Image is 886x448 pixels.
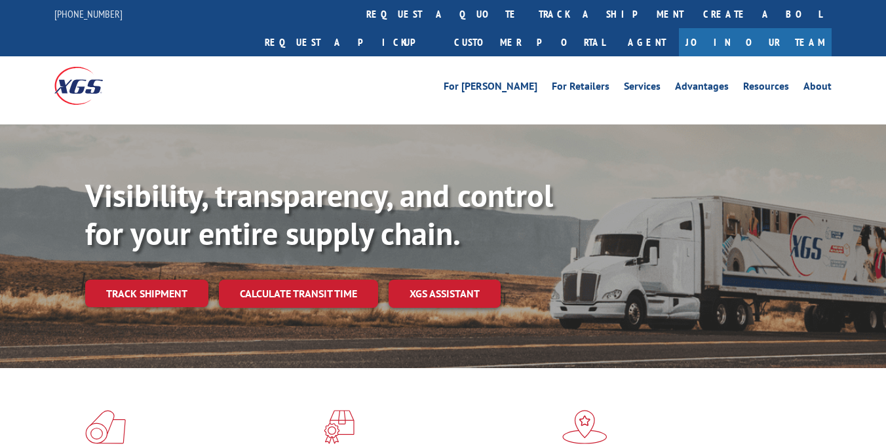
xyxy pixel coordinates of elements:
[85,175,553,253] b: Visibility, transparency, and control for your entire supply chain.
[85,410,126,444] img: xgs-icon-total-supply-chain-intelligence-red
[743,81,789,96] a: Resources
[389,280,501,308] a: XGS ASSISTANT
[54,7,123,20] a: [PHONE_NUMBER]
[552,81,609,96] a: For Retailers
[85,280,208,307] a: Track shipment
[675,81,729,96] a: Advantages
[444,28,615,56] a: Customer Portal
[624,81,661,96] a: Services
[615,28,679,56] a: Agent
[679,28,832,56] a: Join Our Team
[444,81,537,96] a: For [PERSON_NAME]
[803,81,832,96] a: About
[219,280,378,308] a: Calculate transit time
[562,410,607,444] img: xgs-icon-flagship-distribution-model-red
[255,28,444,56] a: Request a pickup
[324,410,355,444] img: xgs-icon-focused-on-flooring-red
